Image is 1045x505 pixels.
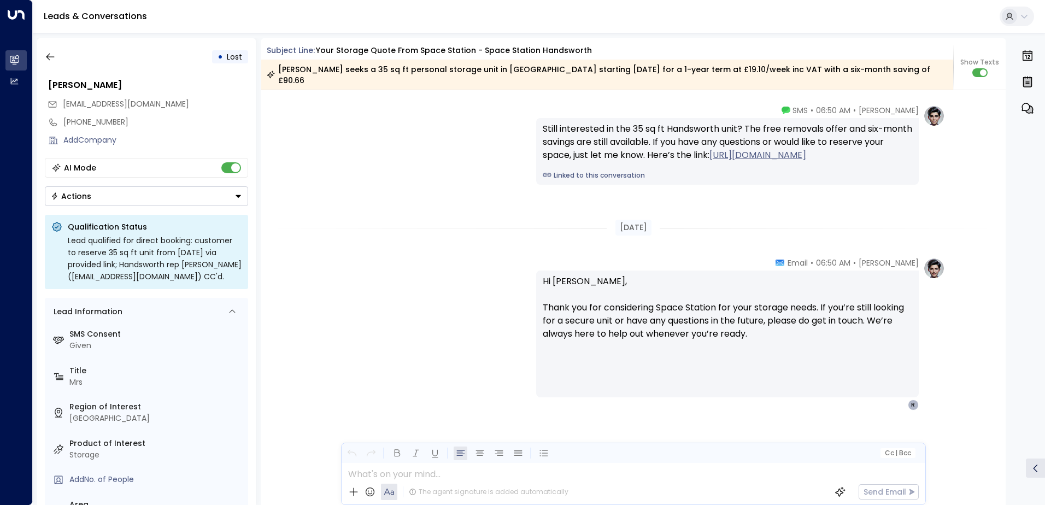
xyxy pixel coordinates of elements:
[853,105,856,116] span: •
[364,447,378,460] button: Redo
[543,275,912,354] p: Hi [PERSON_NAME], Thank you for considering Space Station for your storage needs. If you’re still...
[69,365,244,377] label: Title
[960,57,999,67] span: Show Texts
[69,401,244,413] label: Region of Interest
[811,105,813,116] span: •
[811,257,813,268] span: •
[63,98,189,109] span: [EMAIL_ADDRESS][DOMAIN_NAME]
[63,116,248,128] div: [PHONE_NUMBER]
[69,328,244,340] label: SMS Consent
[880,448,915,459] button: Cc|Bcc
[709,149,806,162] a: [URL][DOMAIN_NAME]
[45,186,248,206] button: Actions
[816,257,850,268] span: 06:50 AM
[68,221,242,232] p: Qualification Status
[48,79,248,92] div: [PERSON_NAME]
[69,413,244,424] div: [GEOGRAPHIC_DATA]
[69,449,244,461] div: Storage
[218,47,223,67] div: •
[44,10,147,22] a: Leads & Conversations
[923,257,945,279] img: profile-logo.png
[64,162,96,173] div: AI Mode
[792,105,808,116] span: SMS
[68,234,242,283] div: Lead qualified for direct booking: customer to reserve 35 sq ft unit from [DATE] via provided lin...
[69,438,244,449] label: Product of Interest
[50,306,122,318] div: Lead Information
[267,64,947,86] div: [PERSON_NAME] seeks a 35 sq ft personal storage unit in [GEOGRAPHIC_DATA] starting [DATE] for a 1...
[884,449,911,457] span: Cc Bcc
[853,257,856,268] span: •
[316,45,592,56] div: Your storage quote from Space Station - Space Station Handsworth
[788,257,808,268] span: Email
[267,45,315,56] span: Subject Line:
[816,105,850,116] span: 06:50 AM
[69,340,244,351] div: Given
[923,105,945,127] img: profile-logo.png
[69,377,244,388] div: Mrs
[543,122,912,162] div: Still interested in the 35 sq ft Handsworth unit? The free removals offer and six-month savings a...
[345,447,359,460] button: Undo
[908,400,919,410] div: R
[51,191,91,201] div: Actions
[45,186,248,206] div: Button group with a nested menu
[63,98,189,110] span: rupinderkaurdhillon96@gmail.com
[409,487,568,497] div: The agent signature is added automatically
[543,171,912,180] a: Linked to this conversation
[69,474,244,485] div: AddNo. of People
[859,257,919,268] span: [PERSON_NAME]
[227,51,242,62] span: Lost
[859,105,919,116] span: [PERSON_NAME]
[895,449,897,457] span: |
[615,220,651,236] div: [DATE]
[63,134,248,146] div: AddCompany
